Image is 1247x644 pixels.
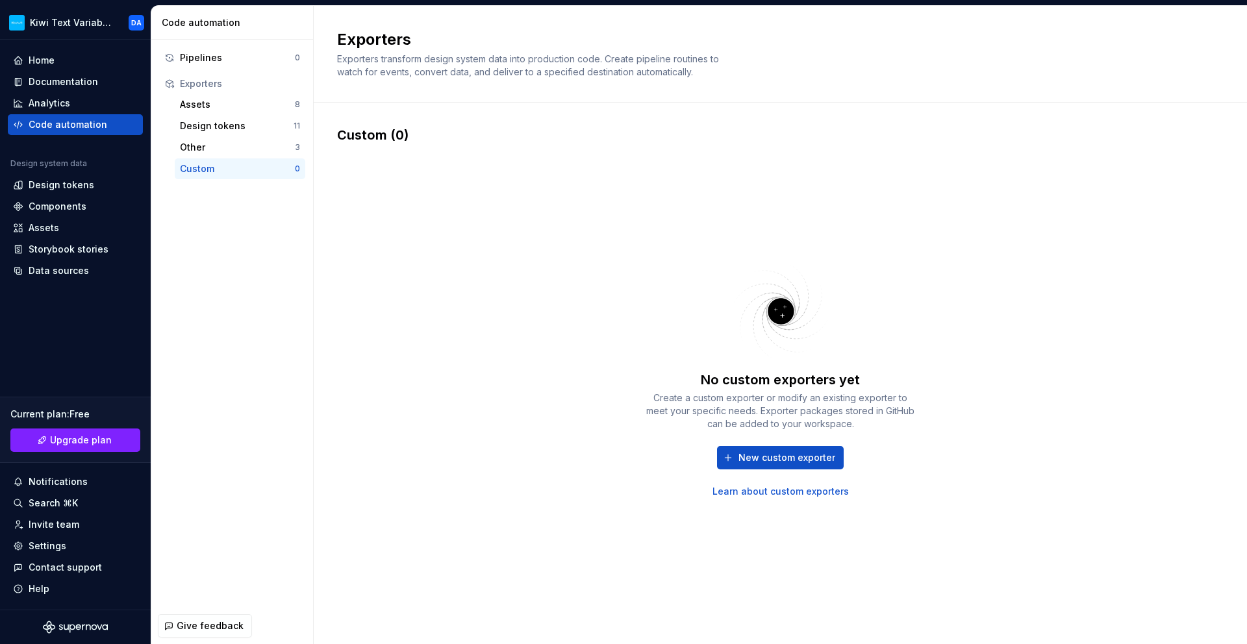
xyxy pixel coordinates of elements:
[50,434,112,447] span: Upgrade plan
[29,243,108,256] div: Storybook stories
[8,471,143,492] button: Notifications
[175,116,305,136] button: Design tokens11
[295,53,300,63] div: 0
[9,15,25,31] img: d371eef3-2eda-4061-b06c-7b16b4c0b535.png
[8,260,143,281] a: Data sources
[10,158,87,169] div: Design system data
[29,75,98,88] div: Documentation
[8,536,143,556] a: Settings
[29,118,107,131] div: Code automation
[717,446,844,469] button: New custom exporter
[8,217,143,238] a: Assets
[180,141,295,154] div: Other
[180,51,295,64] div: Pipelines
[177,619,244,632] span: Give feedback
[10,428,140,452] a: Upgrade plan
[8,239,143,260] a: Storybook stories
[180,119,294,132] div: Design tokens
[10,408,140,421] div: Current plan : Free
[3,8,148,36] button: Kiwi Text VariablesDA
[8,578,143,599] button: Help
[712,485,849,498] a: Learn about custom exporters
[337,126,1224,144] div: Custom (0)
[29,97,70,110] div: Analytics
[738,451,835,464] span: New custom exporter
[294,121,300,131] div: 11
[295,99,300,110] div: 8
[29,561,102,574] div: Contact support
[29,179,94,192] div: Design tokens
[180,98,295,111] div: Assets
[337,53,722,77] span: Exporters transform design system data into production code. Create pipeline routines to watch fo...
[8,50,143,71] a: Home
[29,582,49,595] div: Help
[175,137,305,158] button: Other3
[8,93,143,114] a: Analytics
[29,200,86,213] div: Components
[8,493,143,514] button: Search ⌘K
[701,371,860,389] div: No custom exporters yet
[8,71,143,92] a: Documentation
[8,514,143,535] a: Invite team
[180,162,295,175] div: Custom
[158,614,252,638] button: Give feedback
[29,264,89,277] div: Data sources
[8,175,143,195] a: Design tokens
[29,54,55,67] div: Home
[43,621,108,634] svg: Supernova Logo
[162,16,308,29] div: Code automation
[8,114,143,135] a: Code automation
[180,77,300,90] div: Exporters
[29,221,59,234] div: Assets
[175,94,305,115] button: Assets8
[337,29,1208,50] h2: Exporters
[175,158,305,179] button: Custom0
[29,497,78,510] div: Search ⌘K
[159,47,305,68] button: Pipelines0
[131,18,142,28] div: DA
[295,142,300,153] div: 3
[30,16,113,29] div: Kiwi Text Variables
[29,475,88,488] div: Notifications
[295,164,300,174] div: 0
[8,557,143,578] button: Contact support
[644,391,917,430] div: Create a custom exporter or modify an existing exporter to meet your specific needs. Exporter pac...
[29,539,66,552] div: Settings
[8,196,143,217] a: Components
[29,518,79,531] div: Invite team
